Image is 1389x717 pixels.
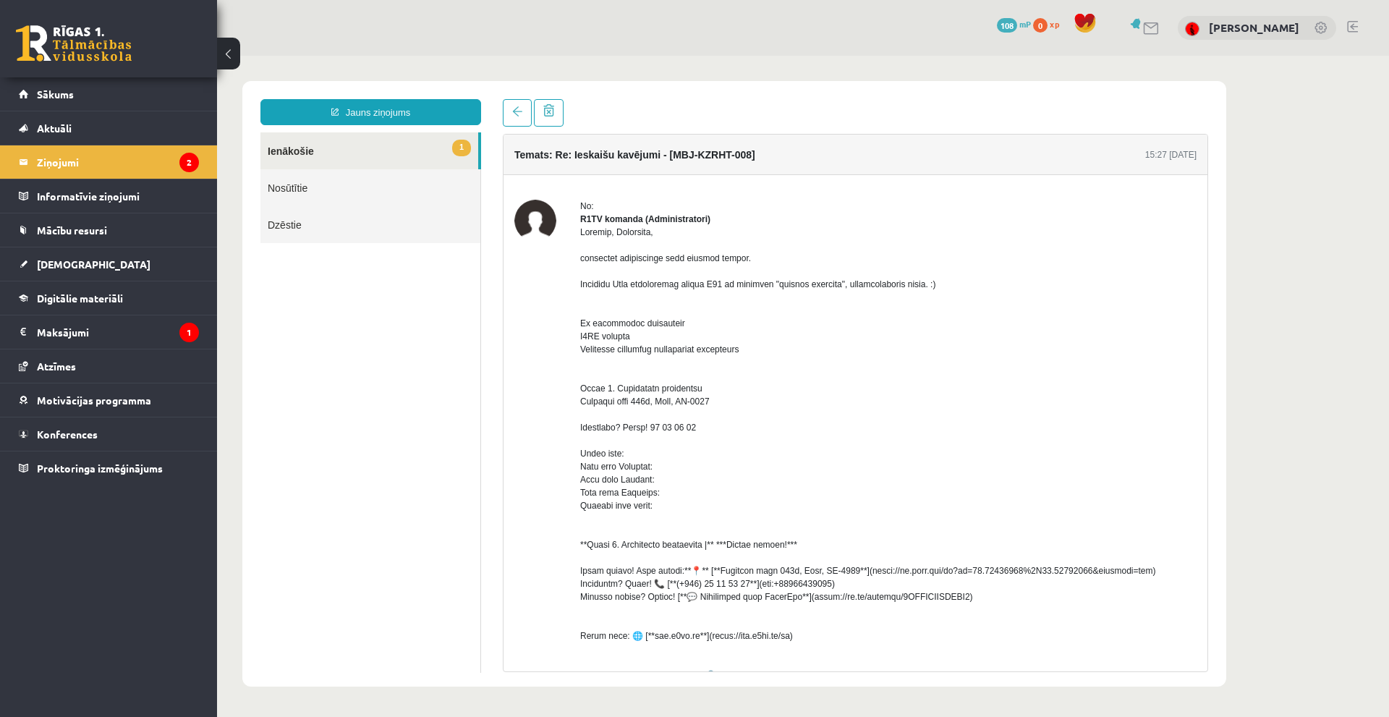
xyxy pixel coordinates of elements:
[363,144,980,157] div: No:
[1033,18,1066,30] a: 0 xp
[19,281,199,315] a: Digitālie materiāli
[37,394,151,407] span: Motivācijas programma
[179,153,199,172] i: 2
[37,88,74,101] span: Sākums
[1050,18,1059,30] span: xp
[19,179,199,213] a: Informatīvie ziņojumi
[297,93,538,105] h4: Temats: Re: Ieskaišu kavējumi - [MBJ-KZRHT-008]
[997,18,1031,30] a: 108 mP
[297,144,339,186] img: R1TV komanda
[235,84,254,101] span: 1
[179,323,199,342] i: 1
[19,315,199,349] a: Maksājumi1
[19,451,199,485] a: Proktoringa izmēģinājums
[43,114,263,150] a: Nosūtītie
[37,428,98,441] span: Konferences
[363,158,493,169] strong: R1TV komanda (Administratori)
[19,349,199,383] a: Atzīmes
[19,111,199,145] a: Aktuāli
[1019,18,1031,30] span: mP
[37,122,72,135] span: Aktuāli
[37,292,123,305] span: Digitālie materiāli
[19,77,199,111] a: Sākums
[1033,18,1048,33] span: 0
[19,417,199,451] a: Konferences
[1185,22,1199,36] img: Kristofers Bernāns
[43,150,263,187] a: Dzēstie
[37,145,199,179] legend: Ziņojumi
[37,179,199,213] legend: Informatīvie ziņojumi
[37,462,163,475] span: Proktoringa izmēģinājums
[19,247,199,281] a: [DEMOGRAPHIC_DATA]
[43,77,261,114] a: 1Ienākošie
[928,93,980,106] div: 15:27 [DATE]
[37,224,107,237] span: Mācību resursi
[43,43,264,69] a: Jauns ziņojums
[1209,20,1299,35] a: [PERSON_NAME]
[37,315,199,349] legend: Maksājumi
[997,18,1017,33] span: 108
[16,25,132,61] a: Rīgas 1. Tālmācības vidusskola
[19,383,199,417] a: Motivācijas programma
[37,360,76,373] span: Atzīmes
[37,258,150,271] span: [DEMOGRAPHIC_DATA]
[19,145,199,179] a: Ziņojumi2
[19,213,199,247] a: Mācību resursi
